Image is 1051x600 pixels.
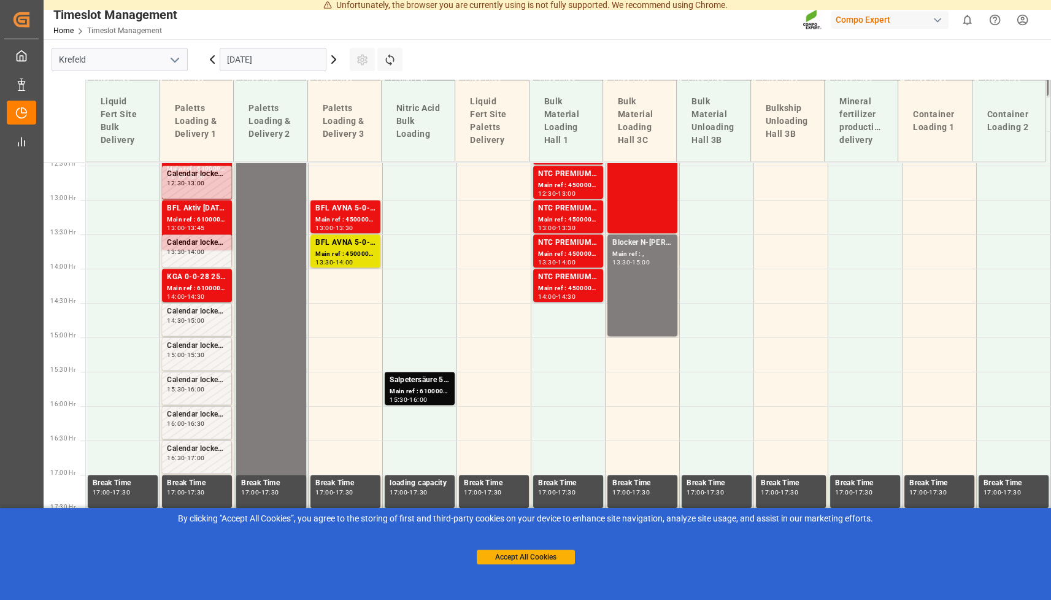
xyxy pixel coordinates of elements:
div: - [185,318,187,323]
input: Type to search/select [52,48,188,71]
span: 14:30 Hr [50,298,75,304]
div: Blocker N-[PERSON_NAME] [612,237,672,249]
div: Paletts Loading & Delivery 1 [170,97,223,145]
div: - [779,490,780,495]
div: 17:00 [464,490,482,495]
div: 15:00 [187,318,205,323]
div: 14:00 [335,260,353,265]
div: 15:30 [390,397,407,402]
div: - [407,490,409,495]
div: KGA 0-0-28 25kg (x40) INT [167,271,227,283]
div: NTC PREMIUM [DATE]+3+TE BULK [538,202,598,215]
div: 14:00 [538,294,556,299]
div: 17:00 [984,490,1001,495]
div: 12:30 [167,180,185,186]
div: - [185,490,187,495]
div: Break Time [687,477,747,490]
div: 17:00 [761,490,779,495]
div: Main ref : 4500000285, 2000000239 [538,283,598,294]
div: - [556,191,558,196]
div: 17:00 [315,490,333,495]
div: 13:00 [538,225,556,231]
div: - [556,260,558,265]
div: 13:30 [167,249,185,255]
div: 17:00 [187,455,205,461]
div: Calendar locked during this period. [167,443,226,455]
div: 13:00 [558,191,576,196]
span: 13:00 Hr [50,194,75,201]
div: Mineral fertilizer production delivery [834,90,888,152]
div: - [853,490,855,495]
div: - [556,225,558,231]
div: 17:00 [538,490,556,495]
div: 16:00 [167,421,185,426]
div: - [630,260,632,265]
div: Break Time [464,477,524,490]
div: Main ref : 4500000283, 2000000239 [538,249,598,260]
div: 14:00 [187,249,205,255]
div: 13:30 [558,225,576,231]
span: 16:30 Hr [50,435,75,442]
div: 14:00 [167,294,185,299]
div: 17:30 [112,490,130,495]
div: - [185,352,187,358]
div: 14:00 [558,260,576,265]
button: Accept All Cookies [477,550,575,564]
div: Main ref : 6100002163, 2000001688 [390,387,450,397]
div: - [110,490,112,495]
button: Help Center [981,6,1009,34]
div: 16:00 [409,397,427,402]
div: - [556,294,558,299]
span: 17:30 Hr [50,504,75,510]
div: 17:30 [558,490,576,495]
div: - [927,490,929,495]
div: - [185,180,187,186]
div: 14:30 [558,294,576,299]
div: BFL AVNA 5-0-0 SL 1000L IBC MTO [315,202,375,215]
div: Break Time [93,477,153,490]
div: Main ref : 6100002136, 2000000369 [167,283,227,294]
div: Break Time [761,477,821,490]
div: 16:00 [187,387,205,392]
div: Bulk Material Loading Hall 1 [539,90,593,152]
div: Break Time [241,477,301,490]
div: - [1001,490,1003,495]
div: Main ref : 4500001251, 2000001494 [315,215,375,225]
div: Break Time [538,477,598,490]
div: Main ref : 4500001339, 2000001598 [315,249,375,260]
div: - [259,490,261,495]
div: Bulk Material Loading Hall 3C [613,90,666,152]
div: - [556,490,558,495]
button: Compo Expert [831,8,953,31]
div: - [407,397,409,402]
div: 13:00 [187,180,205,186]
div: Container Loading 1 [908,103,961,139]
div: NTC PREMIUM [DATE]+3+TE BULK [538,271,598,283]
div: 15:30 [187,352,205,358]
div: Break Time [612,477,672,490]
button: open menu [165,50,183,69]
div: - [704,490,706,495]
div: 13:00 [167,225,185,231]
div: Main ref : 4500000291, 2000000239 [538,215,598,225]
div: 17:30 [483,490,501,495]
div: 17:30 [780,490,798,495]
div: 16:30 [167,455,185,461]
span: 16:00 Hr [50,401,75,407]
div: 13:00 [315,225,333,231]
div: Break Time [167,477,227,490]
div: Break Time [909,477,969,490]
div: Main ref : 4500000292, 2000000239 [538,180,598,191]
div: Calendar locked during this period. [167,237,226,249]
div: 15:00 [632,260,650,265]
div: 17:00 [167,490,185,495]
div: - [482,490,483,495]
div: 14:30 [167,318,185,323]
div: Nitric Acid Bulk Loading [391,97,445,145]
div: BFL AVNA 5-0-0 SL 1000L IBC MTO [315,237,375,249]
div: - [185,455,187,461]
span: 14:00 Hr [50,263,75,270]
div: Liquid Fert Site Paletts Delivery [465,90,518,152]
div: 17:00 [909,490,927,495]
div: - [333,490,335,495]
